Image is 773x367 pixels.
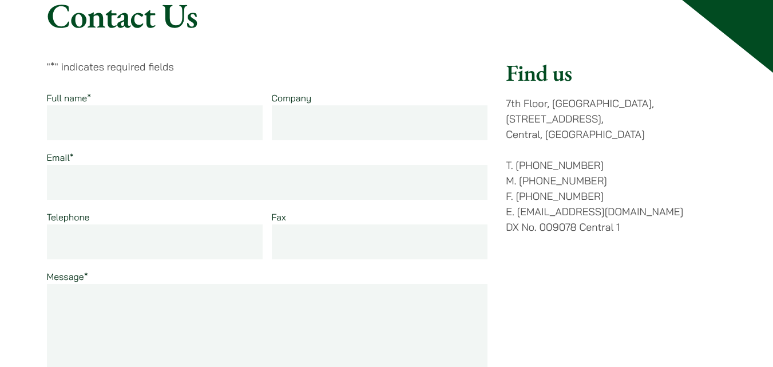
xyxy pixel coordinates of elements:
p: " " indicates required fields [47,59,488,74]
label: Telephone [47,211,90,223]
label: Message [47,271,88,282]
label: Company [272,92,312,104]
label: Email [47,152,74,163]
p: 7th Floor, [GEOGRAPHIC_DATA], [STREET_ADDRESS], Central, [GEOGRAPHIC_DATA] [506,96,726,142]
label: Fax [272,211,286,223]
label: Full name [47,92,92,104]
p: T. [PHONE_NUMBER] M. [PHONE_NUMBER] F. [PHONE_NUMBER] E. [EMAIL_ADDRESS][DOMAIN_NAME] DX No. 0090... [506,157,726,235]
h2: Find us [506,59,726,86]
